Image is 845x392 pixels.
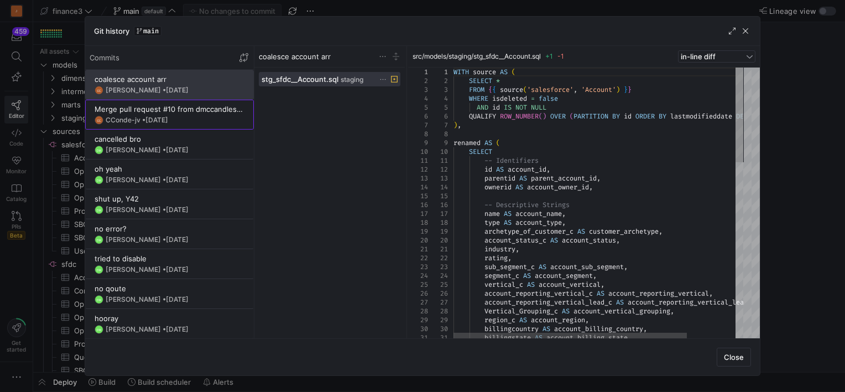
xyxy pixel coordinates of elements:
[428,245,448,254] div: 21
[504,218,512,227] span: AS
[531,316,585,324] span: account_region
[484,298,612,307] span: account_reporting_vertical_lead_c
[166,205,189,214] span: [DATE]
[484,209,500,218] span: name
[527,183,589,192] span: account_owner_id
[428,130,448,138] div: 8
[259,52,331,61] span: coalesce account arr
[95,135,244,143] div: cancelled bro
[484,316,515,324] span: region_c
[428,307,448,316] div: 28
[166,146,189,154] span: [DATE]
[428,209,448,218] div: 17
[539,112,543,121] span: (
[519,174,527,183] span: AS
[550,262,624,271] span: account_sub_segment
[95,146,103,154] div: DM
[95,176,103,184] div: DM
[484,307,558,316] span: Vertical_Grouping_c
[85,130,254,159] button: cancelled broDM[PERSON_NAME] •[DATE]
[428,262,448,271] div: 23
[428,112,448,121] div: 6
[408,183,428,192] div: 14
[408,333,428,342] div: 31
[95,105,244,114] div: Merge pull request #10 from dmccandless-juvare/salesforcenew
[659,112,666,121] span: BY
[643,324,647,333] span: ,
[519,316,527,324] span: AS
[484,262,535,271] span: sub_segment_c
[515,245,519,254] span: ,
[531,103,546,112] span: NULL
[95,75,244,84] div: coalesce account arr
[408,271,428,280] div: 24
[95,265,103,274] div: DM
[504,103,512,112] span: IS
[577,227,585,236] span: AS
[408,254,428,262] div: 22
[85,309,254,339] button: hoorayDM[PERSON_NAME] •[DATE]
[166,325,189,333] span: [DATE]
[106,116,168,124] div: CConde-jv •
[408,68,428,76] div: 1
[143,27,159,35] span: main
[515,103,527,112] span: NOT
[408,280,428,289] div: 25
[484,218,500,227] span: type
[106,206,189,214] div: [PERSON_NAME] •
[408,85,428,94] div: 3
[628,85,632,94] span: }
[453,138,481,147] span: renamed
[408,76,428,85] div: 2
[85,249,254,279] button: tried to disableDM[PERSON_NAME] •[DATE]
[659,227,663,236] span: ,
[616,85,620,94] span: )
[95,254,244,263] div: tried to disable
[562,209,566,218] span: ,
[408,112,428,121] div: 6
[166,235,189,244] span: [DATE]
[616,298,624,307] span: AS
[500,85,523,94] span: source
[428,121,448,130] div: 7
[95,284,244,293] div: no qoute
[85,189,254,219] button: shut up, Y42DM[PERSON_NAME] •[DATE]
[515,218,562,227] span: account_type
[408,103,428,112] div: 5
[166,295,189,303] span: [DATE]
[408,227,428,236] div: 19
[95,194,244,203] div: shut up, Y42
[484,227,573,236] span: archetype_of_customer_c
[523,271,531,280] span: AS
[428,174,448,183] div: 13
[484,280,523,289] span: vertical_c
[453,68,469,76] span: WITH
[554,324,643,333] span: account_billing_country
[515,209,562,218] span: account_name
[428,236,448,245] div: 20
[428,324,448,333] div: 30
[589,183,593,192] span: ,
[106,296,189,303] div: [PERSON_NAME] •
[408,192,428,200] div: 15
[601,280,604,289] span: ,
[484,156,539,165] span: -- Identifiers
[608,289,709,298] span: account_reporting_vertical
[597,174,601,183] span: ,
[408,245,428,254] div: 21
[428,192,448,200] div: 15
[428,200,448,209] div: 16
[408,94,428,103] div: 4
[624,85,628,94] span: }
[85,219,254,249] button: no error?DM[PERSON_NAME] •[DATE]
[484,138,492,147] span: AS
[469,147,492,156] span: SELECT
[573,85,577,94] span: ,
[484,254,508,262] span: rating
[484,324,539,333] span: billingcountry
[428,227,448,236] div: 19
[166,86,189,94] span: [DATE]
[709,289,713,298] span: ,
[512,68,515,76] span: (
[262,75,338,84] span: stg_sfdc__Account.sql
